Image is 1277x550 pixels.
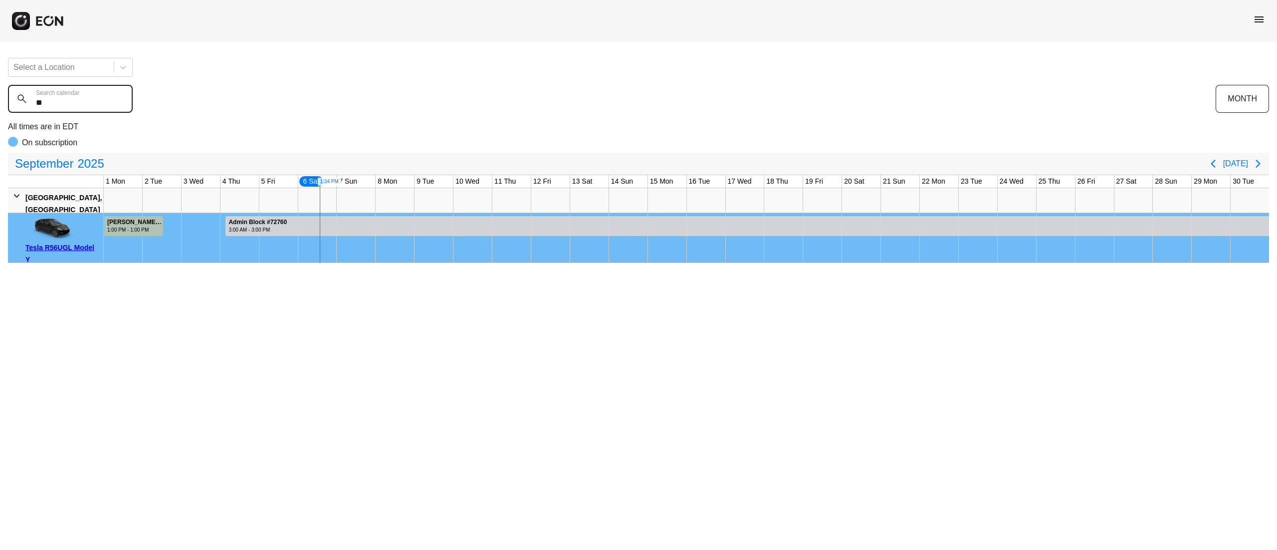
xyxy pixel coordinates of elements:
[25,192,102,216] div: [GEOGRAPHIC_DATA], [GEOGRAPHIC_DATA]
[259,175,277,188] div: 5 Fri
[803,175,825,188] div: 19 Fri
[415,175,436,188] div: 9 Tue
[1253,13,1265,25] span: menu
[726,175,754,188] div: 17 Wed
[104,175,127,188] div: 1 Mon
[143,175,164,188] div: 2 Tue
[376,175,399,188] div: 8 Mon
[107,226,162,234] div: 1:00 PM - 1:00 PM
[492,175,518,188] div: 11 Thu
[22,137,77,149] p: On subscription
[842,175,866,188] div: 20 Sat
[609,175,635,188] div: 14 Sun
[1223,155,1248,173] button: [DATE]
[107,219,162,226] div: [PERSON_NAME] #68578
[8,121,1269,133] p: All times are in EDT
[920,175,947,188] div: 22 Mon
[13,154,75,174] span: September
[1114,175,1138,188] div: 27 Sat
[1216,85,1269,113] button: MONTH
[104,213,164,236] div: Rented for 30 days by meli marin Current status is completed
[220,175,242,188] div: 4 Thu
[998,175,1026,188] div: 24 Wed
[228,219,287,226] div: Admin Block #72760
[182,175,206,188] div: 3 Wed
[228,226,287,234] div: 3:00 AM - 3:00 PM
[1231,175,1256,188] div: 30 Tue
[337,175,359,188] div: 7 Sun
[9,154,110,174] button: September2025
[1037,175,1062,188] div: 25 Thu
[225,213,1270,236] div: Rented for 29 days by Admin Block Current status is rental
[75,154,106,174] span: 2025
[1075,175,1097,188] div: 26 Fri
[25,217,75,242] img: car
[453,175,481,188] div: 10 Wed
[1248,154,1268,174] button: Next page
[959,175,984,188] div: 23 Tue
[570,175,594,188] div: 13 Sat
[531,175,553,188] div: 12 Fri
[648,175,675,188] div: 15 Mon
[1203,154,1223,174] button: Previous page
[25,242,100,266] div: Tesla R56UGL Model Y
[298,175,325,188] div: 6 Sat
[1192,175,1219,188] div: 29 Mon
[36,89,79,97] label: Search calendar
[687,175,712,188] div: 16 Tue
[881,175,907,188] div: 21 Sun
[764,175,790,188] div: 18 Thu
[1153,175,1179,188] div: 28 Sun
